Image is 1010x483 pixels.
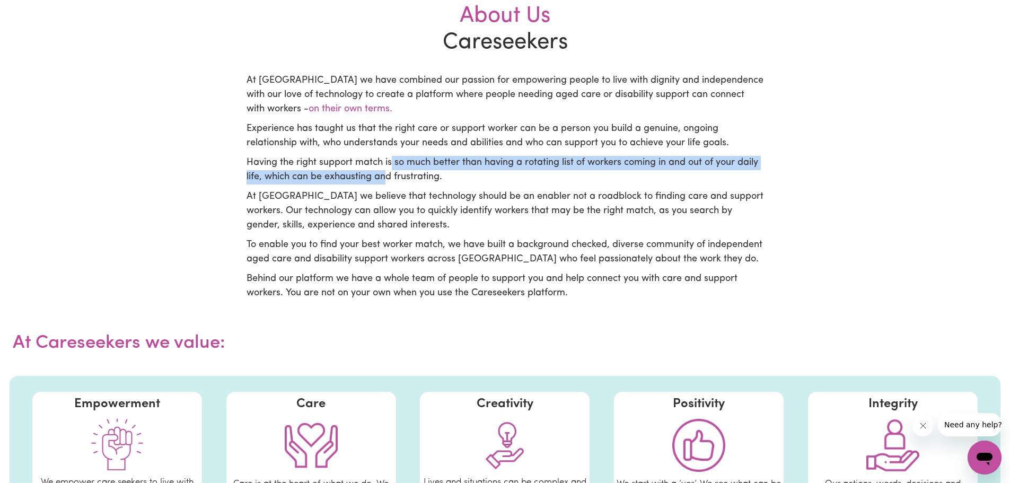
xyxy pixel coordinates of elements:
[296,398,326,410] span: Care
[247,190,764,233] p: At [GEOGRAPHIC_DATA] we believe that technology should be an enabler not a roadblock to finding c...
[968,441,1002,475] iframe: Button to launch messaging window
[938,413,1002,436] iframe: Message from company
[477,398,533,410] span: Creativity
[673,398,725,410] span: Positivity
[247,272,764,301] p: Behind our platform we have a whole team of people to support you and help connect you with care ...
[247,122,764,151] p: Experience has taught us that the right care or support worker can be a person you build a genuin...
[247,74,764,117] p: At [GEOGRAPHIC_DATA] we have combined our passion for empowering people to live with dignity and ...
[868,398,918,410] span: Integrity
[672,419,725,472] img: Positivity
[91,419,144,470] img: Empowerment
[6,7,64,16] span: Need any help?
[478,419,531,470] img: Creativity
[912,415,934,436] iframe: Close message
[309,104,392,114] span: on their own terms.
[74,398,160,410] span: Empowerment
[247,156,764,185] p: Having the right support match is so much better than having a rotating list of workers coming in...
[240,3,770,57] h2: Careseekers
[247,238,764,267] p: To enable you to find your best worker match, we have built a background checked, diverse communi...
[866,419,919,472] img: Integrity
[4,320,1006,367] h2: At Careseekers we value:
[247,3,764,30] div: About Us
[285,419,338,472] img: Care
